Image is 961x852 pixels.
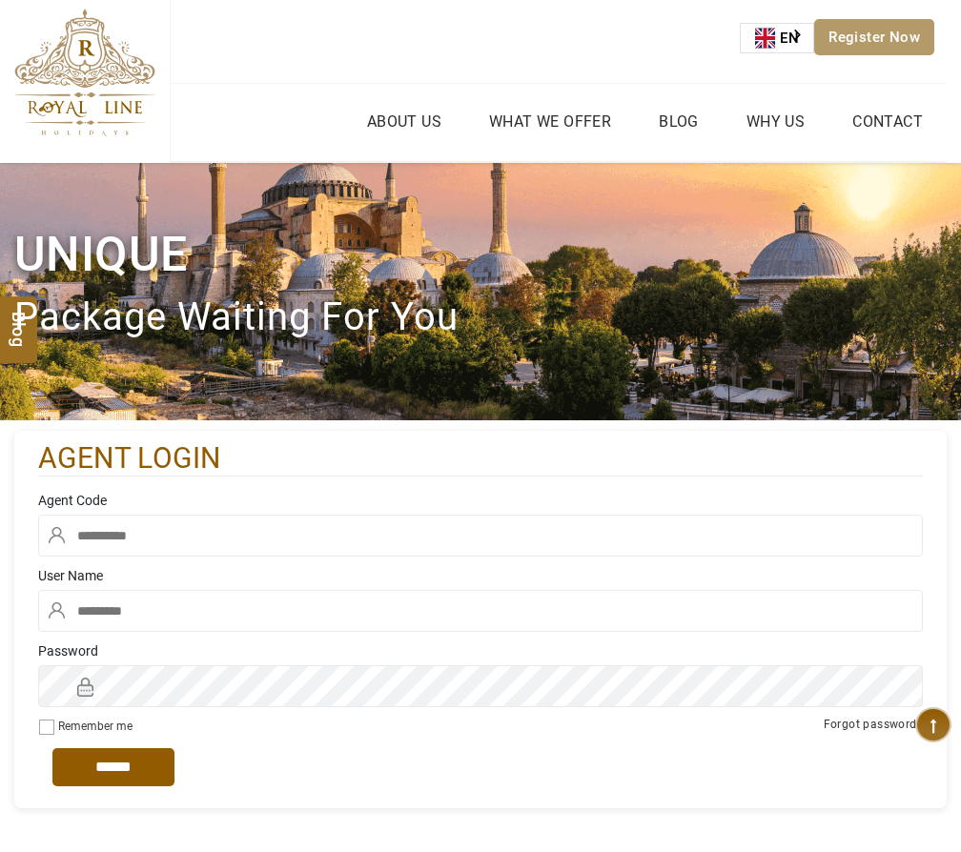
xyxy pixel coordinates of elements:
[38,491,923,510] label: Agent Code
[14,9,155,136] img: The Royal Line Holidays
[484,108,616,135] a: What we Offer
[362,108,446,135] a: About Us
[741,24,813,52] a: EN
[740,23,814,53] div: Language
[654,108,704,135] a: Blog
[824,718,923,731] a: Forgot password?
[848,108,928,135] a: Contact
[38,566,923,585] label: User Name
[742,108,809,135] a: Why Us
[740,23,814,53] aside: Language selected: English
[38,641,923,660] label: Password
[38,440,923,477] h2: agent login
[7,311,31,327] span: Blog
[58,720,133,733] label: Remember me
[814,19,934,55] a: Register Now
